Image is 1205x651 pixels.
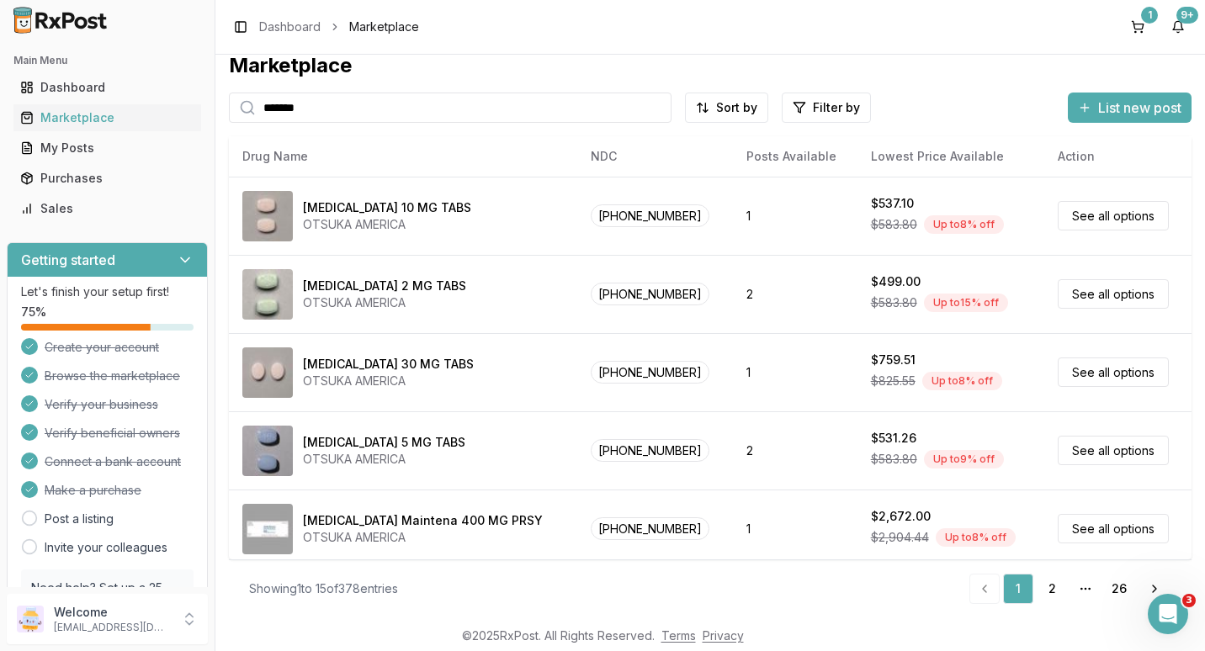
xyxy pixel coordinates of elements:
[7,165,208,192] button: Purchases
[7,195,208,222] button: Sales
[871,451,917,468] span: $583.80
[733,136,857,177] th: Posts Available
[21,250,115,270] h3: Getting started
[1058,201,1169,230] a: See all options
[242,269,293,320] img: Abilify 2 MG TABS
[733,490,857,568] td: 1
[871,294,917,311] span: $583.80
[13,133,201,163] a: My Posts
[21,304,46,320] span: 75 %
[13,163,201,193] a: Purchases
[685,93,768,123] button: Sort by
[733,177,857,255] td: 1
[45,339,159,356] span: Create your account
[259,19,419,35] nav: breadcrumb
[661,628,696,643] a: Terms
[1138,574,1171,604] a: Go to next page
[1058,514,1169,543] a: See all options
[1098,98,1181,118] span: List new post
[7,74,208,101] button: Dashboard
[591,439,709,462] span: [PHONE_NUMBER]
[7,135,208,161] button: My Posts
[1104,574,1134,604] a: 26
[733,411,857,490] td: 2
[303,434,465,451] div: [MEDICAL_DATA] 5 MG TABS
[349,19,419,35] span: Marketplace
[871,195,914,212] div: $537.10
[924,294,1008,312] div: Up to 15 % off
[591,361,709,384] span: [PHONE_NUMBER]
[20,170,194,187] div: Purchases
[857,136,1045,177] th: Lowest Price Available
[1068,93,1192,123] button: List new post
[54,604,171,621] p: Welcome
[20,200,194,217] div: Sales
[871,430,916,447] div: $531.26
[733,255,857,333] td: 2
[303,278,466,294] div: [MEDICAL_DATA] 2 MG TABS
[229,136,577,177] th: Drug Name
[922,372,1002,390] div: Up to 8 % off
[303,199,471,216] div: [MEDICAL_DATA] 10 MG TABS
[782,93,871,123] button: Filter by
[13,72,201,103] a: Dashboard
[1037,574,1067,604] a: 2
[45,368,180,384] span: Browse the marketplace
[13,54,201,67] h2: Main Menu
[1058,279,1169,309] a: See all options
[249,580,398,597] div: Showing 1 to 15 of 378 entries
[871,373,916,389] span: $825.55
[1148,594,1188,634] iframe: Intercom live chat
[242,191,293,241] img: Abilify 10 MG TABS
[242,504,293,554] img: Abilify Maintena 400 MG PRSY
[54,621,171,634] p: [EMAIL_ADDRESS][DOMAIN_NAME]
[7,104,208,131] button: Marketplace
[871,508,931,525] div: $2,672.00
[733,333,857,411] td: 1
[303,294,466,311] div: OTSUKA AMERICA
[1058,357,1169,387] a: See all options
[45,511,114,527] a: Post a listing
[1182,594,1196,607] span: 3
[703,628,744,643] a: Privacy
[813,99,860,116] span: Filter by
[45,482,141,499] span: Make a purchase
[13,193,201,224] a: Sales
[20,109,194,126] div: Marketplace
[7,7,114,34] img: RxPost Logo
[242,426,293,476] img: Abilify 5 MG TABS
[924,450,1004,468] div: Up to 9 % off
[303,451,465,468] div: OTSUKA AMERICA
[259,19,321,35] a: Dashboard
[45,396,158,413] span: Verify your business
[577,136,732,177] th: NDC
[20,79,194,96] div: Dashboard
[31,580,183,630] p: Need help? Set up a 25 minute call with our team to set up.
[871,352,916,368] div: $759.51
[1165,13,1192,40] button: 9+
[13,103,201,133] a: Marketplace
[303,373,474,389] div: OTSUKA AMERICA
[1141,7,1158,24] div: 1
[1124,13,1151,40] button: 1
[871,529,929,546] span: $2,904.44
[591,517,709,540] span: [PHONE_NUMBER]
[303,512,543,529] div: [MEDICAL_DATA] Maintena 400 MG PRSY
[924,215,1004,234] div: Up to 8 % off
[303,529,543,546] div: OTSUKA AMERICA
[871,216,917,233] span: $583.80
[20,140,194,156] div: My Posts
[1044,136,1192,177] th: Action
[716,99,757,116] span: Sort by
[1058,436,1169,465] a: See all options
[303,356,474,373] div: [MEDICAL_DATA] 30 MG TABS
[45,453,181,470] span: Connect a bank account
[45,539,167,556] a: Invite your colleagues
[1068,101,1192,118] a: List new post
[969,574,1171,604] nav: pagination
[1176,7,1198,24] div: 9+
[17,606,44,632] img: User avatar
[45,425,180,442] span: Verify beneficial owners
[591,204,709,227] span: [PHONE_NUMBER]
[591,283,709,305] span: [PHONE_NUMBER]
